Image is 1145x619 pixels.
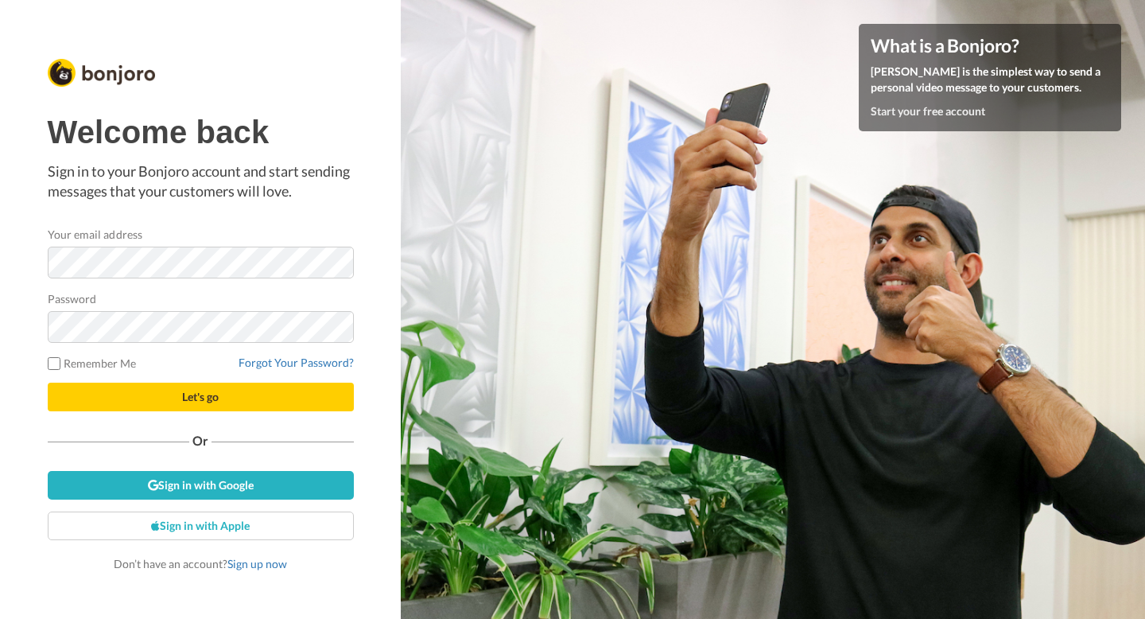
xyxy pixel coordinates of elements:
a: Sign in with Google [48,471,354,500]
span: Or [189,435,212,446]
label: Your email address [48,226,142,243]
h1: Welcome back [48,115,354,150]
a: Sign in with Apple [48,512,354,540]
a: Start your free account [871,104,985,118]
p: [PERSON_NAME] is the simplest way to send a personal video message to your customers. [871,64,1109,95]
a: Forgot Your Password? [239,356,354,369]
span: Let's go [182,390,219,403]
a: Sign up now [227,557,287,570]
label: Password [48,290,97,307]
input: Remember Me [48,357,60,370]
h4: What is a Bonjoro? [871,36,1109,56]
span: Don’t have an account? [114,557,287,570]
button: Let's go [48,383,354,411]
label: Remember Me [48,355,137,372]
p: Sign in to your Bonjoro account and start sending messages that your customers will love. [48,162,354,202]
